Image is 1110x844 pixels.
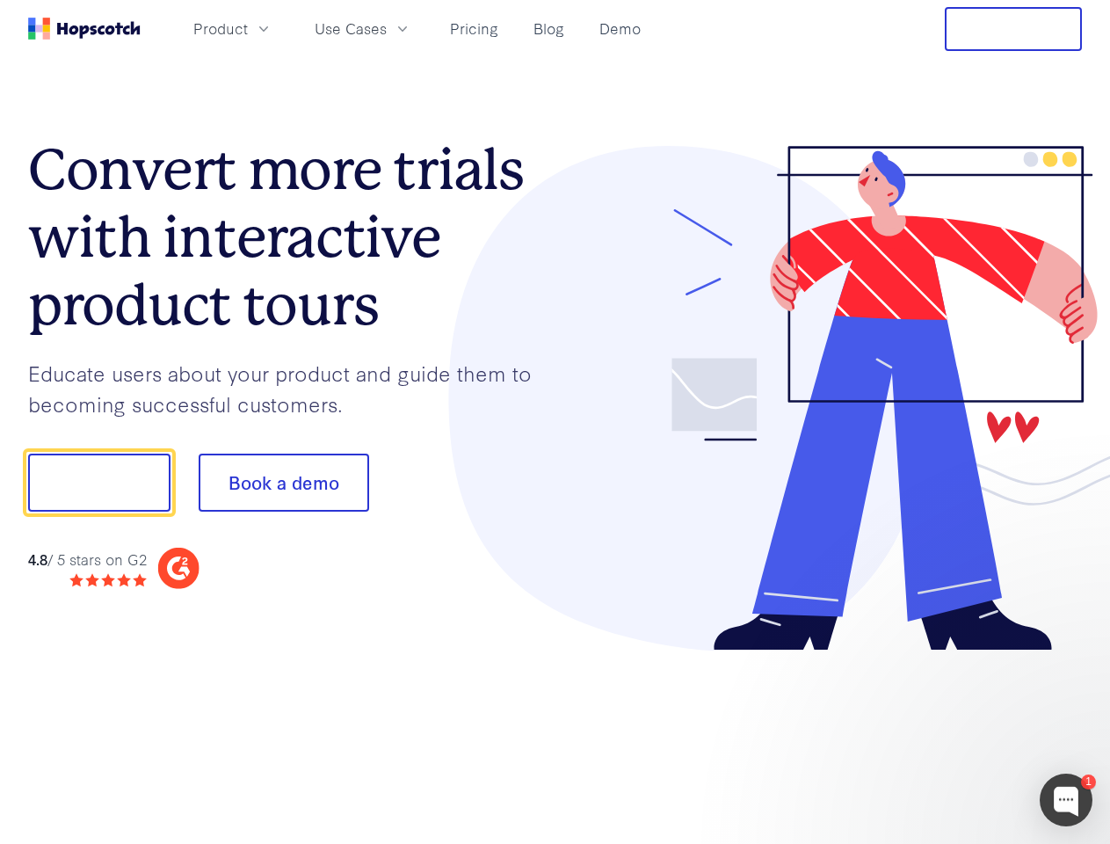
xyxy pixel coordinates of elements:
div: 1 [1081,775,1096,789]
a: Blog [526,14,571,43]
p: Educate users about your product and guide them to becoming successful customers. [28,358,555,418]
button: Free Trial [945,7,1082,51]
span: Product [193,18,248,40]
a: Pricing [443,14,505,43]
button: Product [183,14,283,43]
button: Book a demo [199,454,369,512]
h1: Convert more trials with interactive product tours [28,136,555,338]
strong: 4.8 [28,549,47,569]
button: Show me! [28,454,170,512]
span: Use Cases [315,18,387,40]
div: / 5 stars on G2 [28,549,147,571]
a: Home [28,18,141,40]
a: Demo [592,14,648,43]
button: Use Cases [304,14,422,43]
